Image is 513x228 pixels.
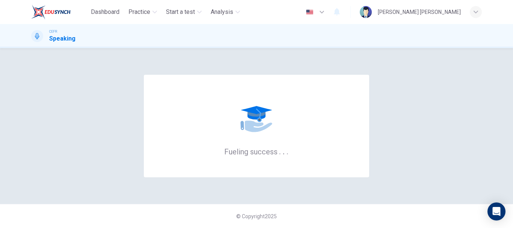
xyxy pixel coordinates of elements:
button: Start a test [163,5,205,19]
span: Analysis [211,8,233,17]
span: Start a test [166,8,195,17]
h1: Speaking [49,34,75,43]
div: [PERSON_NAME] [PERSON_NAME] [378,8,461,17]
div: Open Intercom Messenger [487,202,505,220]
span: © Copyright 2025 [236,213,277,219]
h6: . [286,145,289,157]
img: Profile picture [360,6,372,18]
button: Analysis [208,5,243,19]
a: EduSynch logo [31,5,88,20]
h6: . [279,145,281,157]
button: Dashboard [88,5,122,19]
h6: Fueling success [224,146,289,156]
button: Practice [125,5,160,19]
span: Practice [128,8,150,17]
span: Dashboard [91,8,119,17]
img: EduSynch logo [31,5,71,20]
span: CEFR [49,29,57,34]
h6: . [282,145,285,157]
img: en [305,9,314,15]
